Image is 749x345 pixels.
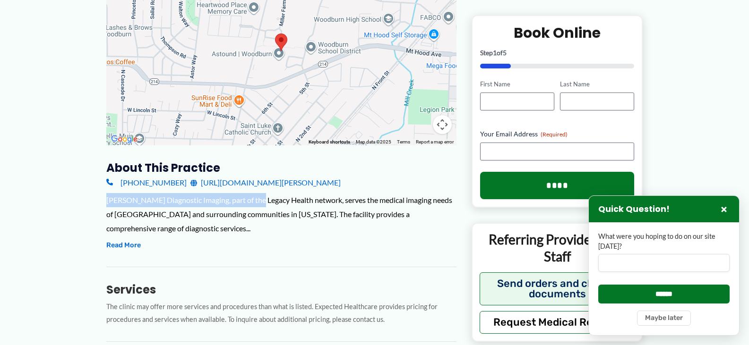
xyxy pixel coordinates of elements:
a: [URL][DOMAIN_NAME][PERSON_NAME] [190,176,341,190]
p: Step of [480,50,635,56]
button: Keyboard shortcuts [309,139,350,145]
p: Referring Providers and Staff [480,231,635,265]
h3: Services [106,282,456,297]
div: [PERSON_NAME] Diagnostic Imaging, part of the Legacy Health network, serves the medical imaging n... [106,193,456,235]
span: Map data ©2025 [356,139,391,144]
button: Read More [106,240,141,251]
p: The clinic may offer more services and procedures than what is listed. Expected Healthcare provid... [106,301,456,326]
a: Open this area in Google Maps (opens a new window) [109,133,140,145]
button: Request Medical Records [480,311,635,333]
label: First Name [480,80,554,89]
a: Report a map error [416,139,454,144]
label: Your Email Address [480,129,635,139]
button: Send orders and clinical documents [480,272,635,305]
h2: Book Online [480,24,635,42]
a: Terms (opens in new tab) [397,139,410,144]
span: 5 [503,49,507,57]
button: Close [718,203,730,215]
img: Google [109,133,140,145]
h3: About this practice [106,160,456,175]
h3: Quick Question! [598,204,670,215]
label: Last Name [560,80,634,89]
span: 1 [493,49,497,57]
label: What were you hoping to do on our site [DATE]? [598,232,730,251]
span: (Required) [541,131,568,138]
a: [PHONE_NUMBER] [106,176,187,190]
button: Map camera controls [433,115,452,134]
button: Maybe later [637,311,691,326]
